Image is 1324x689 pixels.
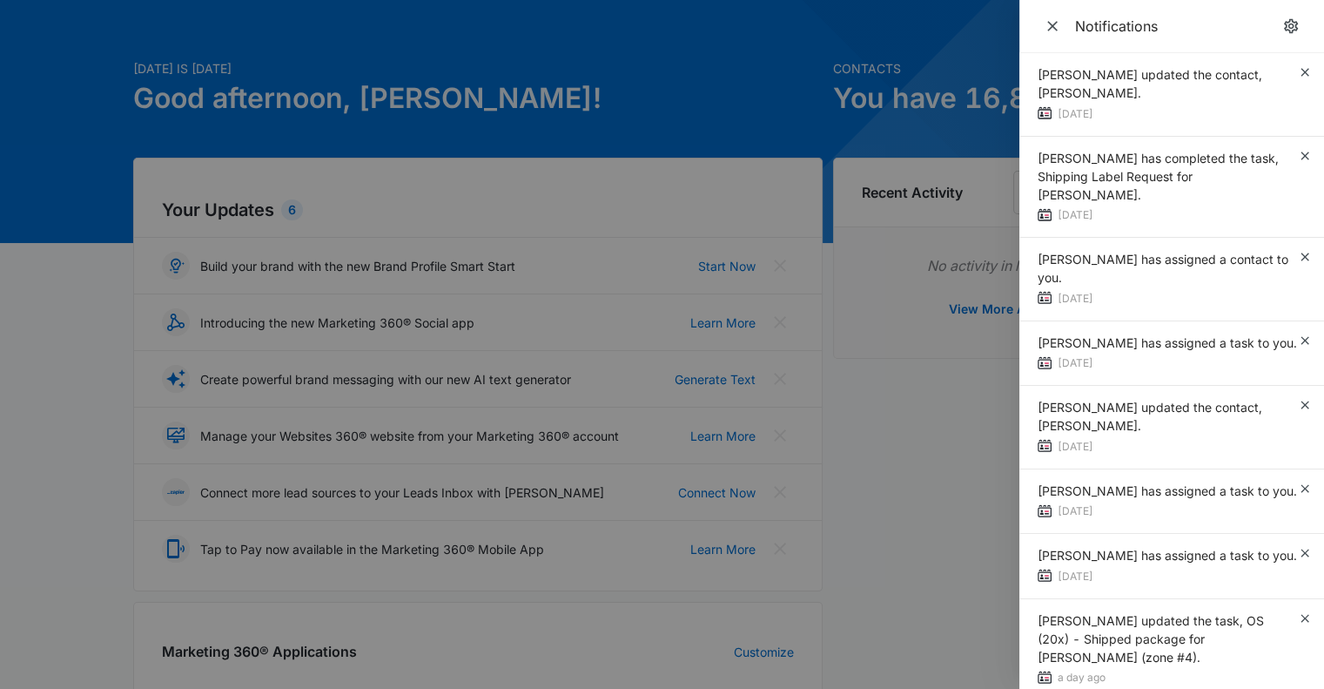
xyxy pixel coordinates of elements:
div: a day ago [1038,669,1298,687]
div: [DATE] [1038,290,1298,308]
span: [PERSON_NAME] updated the task, OS (20x) - Shipped package for [PERSON_NAME] (zone #4). [1038,613,1264,665]
button: Close [1040,14,1065,38]
span: [PERSON_NAME] has assigned a task to you. [1038,335,1297,350]
span: [PERSON_NAME] has assigned a contact to you. [1038,252,1288,285]
div: [DATE] [1038,438,1298,456]
div: [DATE] [1038,206,1298,225]
div: [DATE] [1038,503,1297,521]
span: [PERSON_NAME] updated the contact, [PERSON_NAME]. [1038,67,1262,100]
div: Notifications [1075,17,1279,36]
span: [PERSON_NAME] updated the contact, [PERSON_NAME]. [1038,400,1262,433]
div: [DATE] [1038,568,1297,586]
span: [PERSON_NAME] has completed the task, Shipping Label Request for [PERSON_NAME]. [1038,151,1279,202]
div: [DATE] [1038,105,1298,124]
span: [PERSON_NAME] has assigned a task to you. [1038,548,1297,563]
a: notifications.title [1279,14,1303,38]
div: [DATE] [1038,355,1297,373]
span: [PERSON_NAME] has assigned a task to you. [1038,483,1297,498]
